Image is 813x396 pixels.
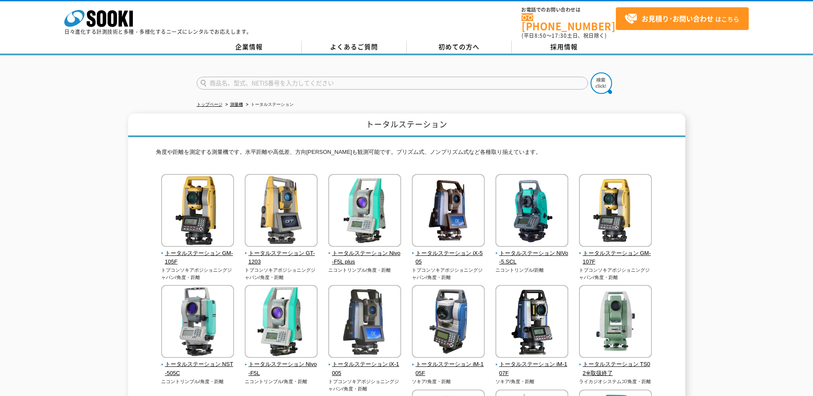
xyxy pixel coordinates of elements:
span: トータルステーション GM-105F [161,249,234,267]
a: お見積り･お問い合わせはこちら [616,7,749,30]
li: トータルステーション [244,100,294,109]
img: トータルステーション iM-105F [412,285,485,360]
span: トータルステーション NiVo-5.SCL [495,249,569,267]
span: トータルステーション Nivo-F5L [245,360,318,378]
span: 初めての方へ [438,42,480,51]
span: 8:50 [534,32,546,39]
span: 17:30 [552,32,567,39]
span: トータルステーション iM-107F [495,360,569,378]
span: はこちら [624,12,739,25]
a: トータルステーション GM-105F [161,241,234,267]
p: ライカジオシステムズ/角度・距離 [579,378,652,385]
span: トータルステーション NST-505C [161,360,234,378]
a: トータルステーション iM-107F [495,352,569,378]
p: ニコントリンブル/距離 [495,267,569,274]
img: トータルステーション iX-1005 [328,285,401,360]
a: トータルステーション TS02※取扱終了 [579,352,652,378]
a: 企業情報 [197,41,302,54]
a: トータルステーション NiVo-5.SCL [495,241,569,267]
h1: トータルステーション [128,114,685,137]
p: ソキア/角度・距離 [495,378,569,385]
img: トータルステーション NiVo-5.SCL [495,174,568,249]
span: トータルステーション iX-1005 [328,360,402,378]
a: トータルステーション GT-1203 [245,241,318,267]
img: トータルステーション NST-505C [161,285,234,360]
span: トータルステーション GM-107F [579,249,652,267]
img: トータルステーション Nivo-F5L plus [328,174,401,249]
a: 初めての方へ [407,41,512,54]
a: トータルステーション Nivo-F5L [245,352,318,378]
p: ニコントリンブル/角度・距離 [161,378,234,385]
p: トプコンソキアポジショニングジャパン/角度・距離 [579,267,652,281]
a: トータルステーション iM-105F [412,352,485,378]
a: トップページ [197,102,222,107]
img: トータルステーション TS02※取扱終了 [579,285,652,360]
p: ソキア/角度・距離 [412,378,485,385]
p: トプコンソキアポジショニングジャパン/角度・距離 [412,267,485,281]
p: トプコンソキアポジショニングジャパン/角度・距離 [328,378,402,392]
span: トータルステーション iX-505 [412,249,485,267]
a: トータルステーション Nivo-F5L plus [328,241,402,267]
p: ニコントリンブル/角度・距離 [245,378,318,385]
strong: お見積り･お問い合わせ [642,13,714,24]
a: 採用情報 [512,41,617,54]
p: ニコントリンブル/角度・距離 [328,267,402,274]
p: トプコンソキアポジショニングジャパン/角度・距離 [161,267,234,281]
img: トータルステーション iX-505 [412,174,485,249]
p: 日々進化する計測技術と多種・多様化するニーズにレンタルでお応えします。 [64,29,252,34]
span: (平日 ～ 土日、祝日除く) [522,32,606,39]
a: トータルステーション iX-505 [412,241,485,267]
a: トータルステーション iX-1005 [328,352,402,378]
img: トータルステーション GM-107F [579,174,652,249]
span: トータルステーション GT-1203 [245,249,318,267]
p: 角度や距離を測定する測量機です。水平距離や高低差、方向[PERSON_NAME]も観測可能です。プリズム式、ノンプリズム式など各種取り揃えています。 [156,148,657,161]
p: トプコンソキアポジショニングジャパン/角度・距離 [245,267,318,281]
img: トータルステーション Nivo-F5L [245,285,318,360]
img: トータルステーション iM-107F [495,285,568,360]
span: トータルステーション Nivo-F5L plus [328,249,402,267]
img: トータルステーション GT-1203 [245,174,318,249]
a: [PHONE_NUMBER] [522,13,616,31]
span: トータルステーション TS02※取扱終了 [579,360,652,378]
img: トータルステーション GM-105F [161,174,234,249]
span: トータルステーション iM-105F [412,360,485,378]
img: btn_search.png [591,72,612,94]
input: 商品名、型式、NETIS番号を入力してください [197,77,588,90]
a: 測量機 [230,102,243,107]
a: トータルステーション NST-505C [161,352,234,378]
span: お電話でのお問い合わせは [522,7,616,12]
a: よくあるご質問 [302,41,407,54]
a: トータルステーション GM-107F [579,241,652,267]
